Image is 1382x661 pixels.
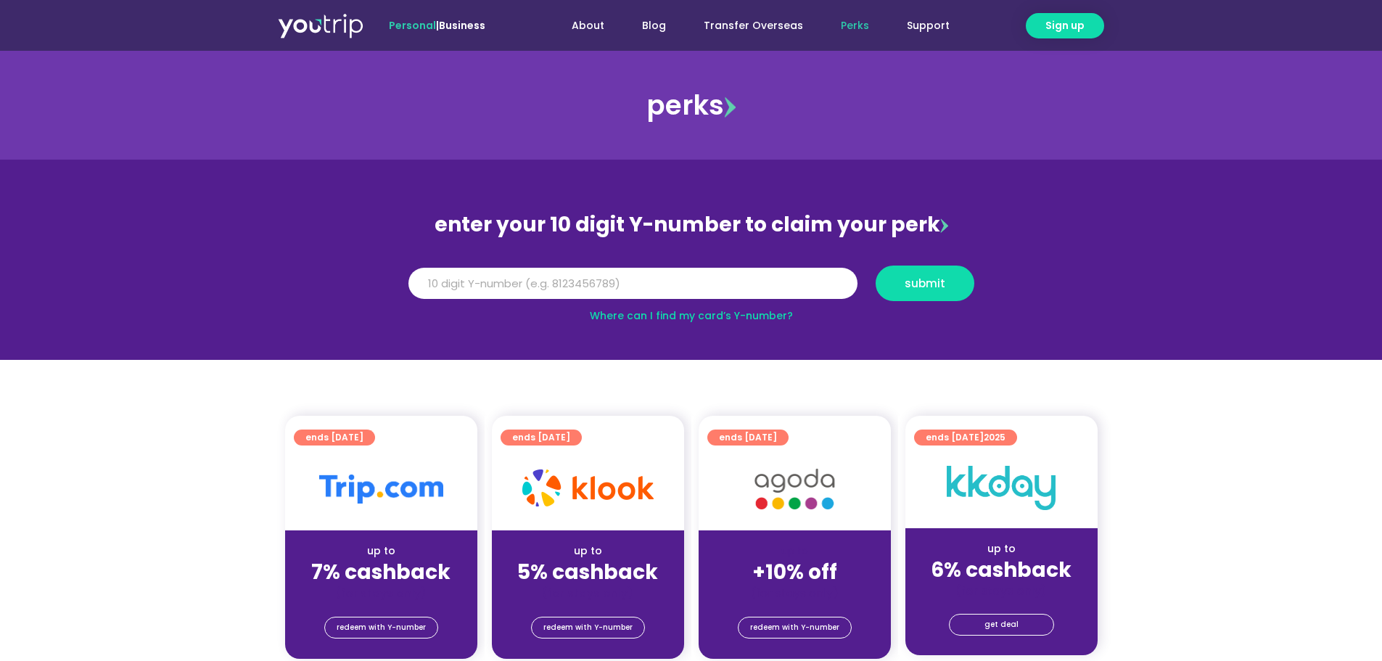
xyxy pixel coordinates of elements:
a: redeem with Y-number [738,617,852,639]
span: | [389,18,485,33]
a: Blog [623,12,685,39]
a: redeem with Y-number [324,617,438,639]
a: Transfer Overseas [685,12,822,39]
button: submit [876,266,974,301]
span: Personal [389,18,436,33]
span: redeem with Y-number [337,617,426,638]
span: redeem with Y-number [543,617,633,638]
span: get deal [984,615,1019,635]
a: Where can I find my card’s Y-number? [590,308,793,323]
div: up to [917,541,1086,557]
strong: +10% off [752,558,837,586]
a: ends [DATE] [707,430,789,446]
strong: 6% cashback [931,556,1072,584]
a: Support [888,12,968,39]
span: redeem with Y-number [750,617,839,638]
div: up to [503,543,673,559]
strong: 5% cashback [517,558,658,586]
span: up to [781,543,808,558]
a: get deal [949,614,1054,636]
input: 10 digit Y-number (e.g. 8123456789) [408,268,857,300]
div: enter your 10 digit Y-number to claim your perk [401,206,982,244]
a: ends [DATE]2025 [914,430,1017,446]
div: (for stays only) [297,586,466,601]
a: Sign up [1026,13,1104,38]
a: About [553,12,623,39]
span: ends [DATE] [719,430,777,446]
span: ends [DATE] [926,430,1005,446]
span: submit [905,278,945,289]
a: Business [439,18,485,33]
a: ends [DATE] [501,430,582,446]
nav: Menu [525,12,968,39]
span: Sign up [1045,18,1085,33]
div: up to [297,543,466,559]
form: Y Number [408,266,974,312]
span: 2025 [984,431,1005,443]
div: (for stays only) [503,586,673,601]
strong: 7% cashback [311,558,451,586]
a: Perks [822,12,888,39]
a: ends [DATE] [294,430,375,446]
span: ends [DATE] [305,430,363,446]
span: ends [DATE] [512,430,570,446]
a: redeem with Y-number [531,617,645,639]
div: (for stays only) [917,583,1086,599]
div: (for stays only) [710,586,879,601]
